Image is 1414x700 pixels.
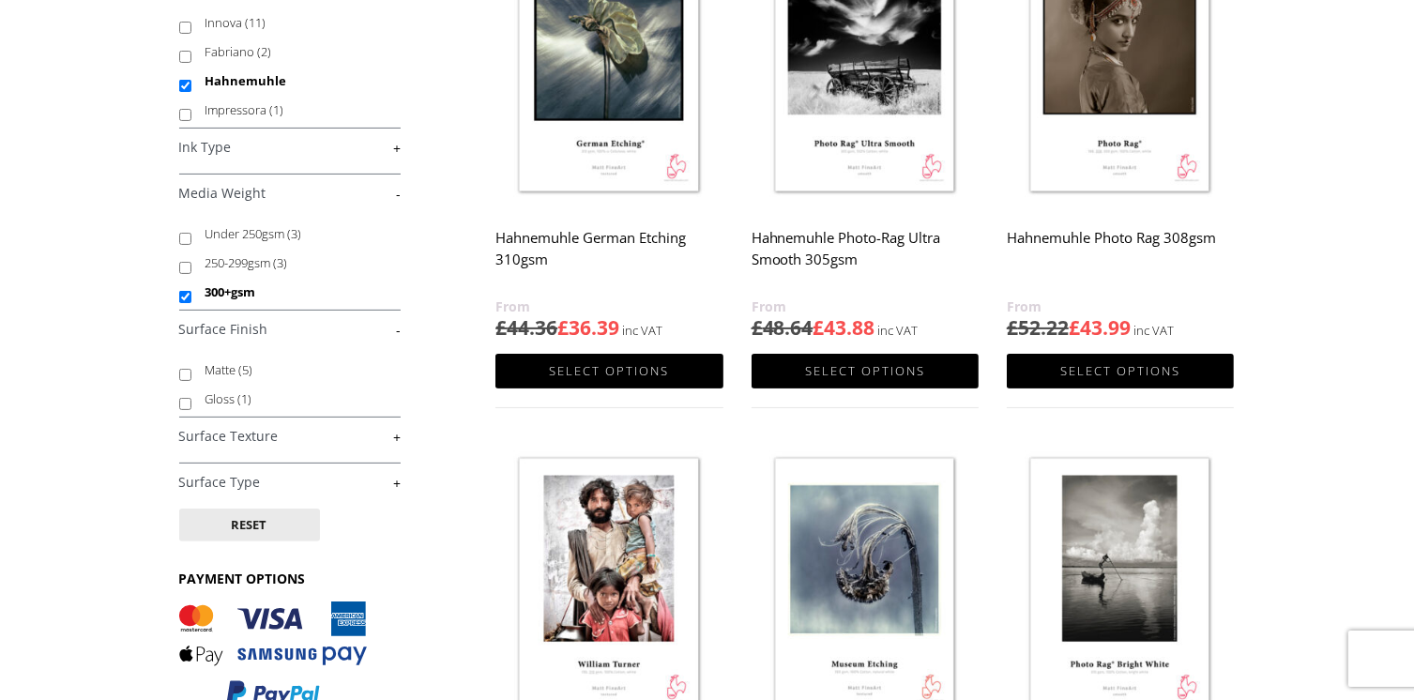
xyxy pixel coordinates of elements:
[813,314,875,341] bdi: 43.88
[495,314,557,341] bdi: 44.36
[179,185,401,203] a: -
[288,225,302,242] span: (3)
[205,385,383,414] label: Gloss
[1007,354,1234,388] a: Select options for “Hahnemuhle Photo Rag 308gsm”
[495,221,722,296] h2: Hahnemuhle German Etching 310gsm
[1069,314,1131,341] bdi: 43.99
[205,8,383,38] label: Innova
[205,67,383,96] label: Hahnemuhle
[239,361,253,378] span: (5)
[179,139,401,157] a: +
[205,96,383,125] label: Impressora
[179,174,401,211] h4: Media Weight
[495,354,722,388] a: Select options for “Hahnemuhle German Etching 310gsm”
[246,14,266,31] span: (11)
[205,356,383,385] label: Matte
[205,278,383,307] label: 300+gsm
[557,314,569,341] span: £
[495,314,507,341] span: £
[205,220,383,249] label: Under 250gsm
[205,38,383,67] label: Fabriano
[752,221,979,296] h2: Hahnemuhle Photo-Rag Ultra Smooth 305gsm
[179,417,401,454] h4: Surface Texture
[179,321,401,339] a: -
[179,509,320,541] button: Reset
[258,43,272,60] span: (2)
[752,354,979,388] a: Select options for “Hahnemuhle Photo-Rag Ultra Smooth 305gsm”
[179,128,401,165] h4: Ink Type
[1007,314,1069,341] bdi: 52.22
[752,314,813,341] bdi: 48.64
[238,390,252,407] span: (1)
[1069,314,1080,341] span: £
[1007,221,1234,296] h2: Hahnemuhle Photo Rag 308gsm
[179,428,401,446] a: +
[270,101,284,118] span: (1)
[274,254,288,271] span: (3)
[557,314,619,341] bdi: 36.39
[813,314,825,341] span: £
[205,249,383,278] label: 250-299gsm
[179,310,401,347] h4: Surface Finish
[179,474,401,492] a: +
[1007,314,1018,341] span: £
[179,463,401,500] h4: Surface Type
[752,314,763,341] span: £
[179,570,401,587] h3: PAYMENT OPTIONS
